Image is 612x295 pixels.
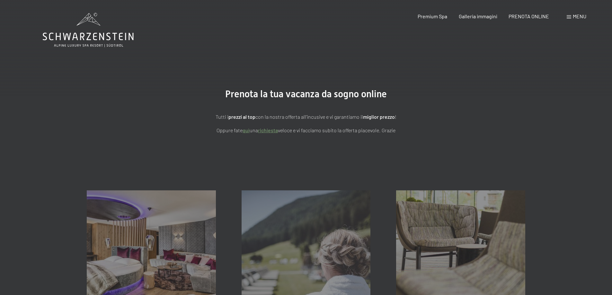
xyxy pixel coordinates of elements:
strong: prezzi al top [228,114,255,120]
span: Menu [573,13,586,19]
a: quì [243,127,250,133]
a: Galleria immagini [459,13,497,19]
a: Premium Spa [418,13,447,19]
p: Oppure fate una veloce e vi facciamo subito la offerta piacevole. Grazie [146,126,467,134]
p: Tutti i con la nostra offerta all'incusive e vi garantiamo il ! [146,113,467,121]
a: PRENOTA ONLINE [509,13,549,19]
strong: miglior prezzo [363,114,395,120]
a: richiesta [258,127,278,133]
span: Prenota la tua vacanza da sogno online [225,88,387,100]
